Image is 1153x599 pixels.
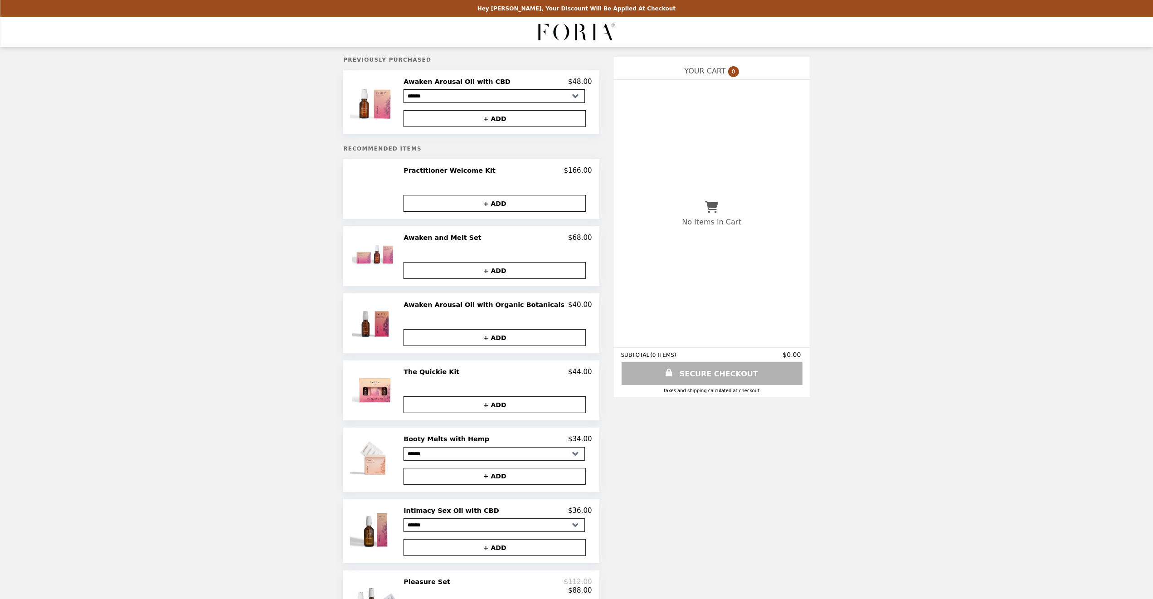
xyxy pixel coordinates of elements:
[404,578,454,586] h2: Pleasure Set
[685,67,726,75] span: YOUR CART
[404,110,586,127] button: + ADD
[621,388,803,393] div: Taxes and Shipping calculated at checkout
[404,329,586,346] button: + ADD
[352,368,400,413] img: The Quickie Kit
[404,368,463,376] h2: The Quickie Kit
[350,506,402,556] img: Intimacy Sex Oil with CBD
[404,166,499,175] h2: Practitioner Welcome Kit
[539,23,615,41] img: Brand Logo
[783,351,803,358] span: $0.00
[404,262,586,279] button: + ADD
[650,352,676,358] span: ( 0 ITEMS )
[404,468,586,485] button: + ADD
[404,447,585,461] select: Select a product variant
[564,166,592,175] p: $166.00
[728,66,739,77] span: 0
[343,57,599,63] h5: Previously Purchased
[352,301,400,346] img: Awaken Arousal Oil with Organic Botanicals
[352,234,400,279] img: Awaken and Melt Set
[568,435,592,443] p: $34.00
[404,195,586,212] button: + ADD
[350,78,402,127] img: Awaken Arousal Oil with CBD
[682,218,741,226] p: No Items In Cart
[404,78,514,86] h2: Awaken Arousal Oil with CBD
[404,396,586,413] button: + ADD
[404,435,493,443] h2: Booty Melts with Hemp
[568,234,592,242] p: $68.00
[343,146,599,152] h5: Recommended Items
[404,518,585,532] select: Select a product variant
[568,586,592,594] p: $88.00
[568,506,592,515] p: $36.00
[568,301,592,309] p: $40.00
[404,539,586,556] button: + ADD
[568,78,592,86] p: $48.00
[350,435,402,484] img: Booty Melts with Hemp
[404,506,502,515] h2: Intimacy Sex Oil with CBD
[404,89,585,103] select: Select a product variant
[568,368,592,376] p: $44.00
[621,352,651,358] span: SUBTOTAL
[564,578,592,586] p: $112.00
[404,234,485,242] h2: Awaken and Melt Set
[404,301,568,309] h2: Awaken Arousal Oil with Organic Botanicals
[477,5,676,12] p: Hey [PERSON_NAME], your discount will be applied at checkout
